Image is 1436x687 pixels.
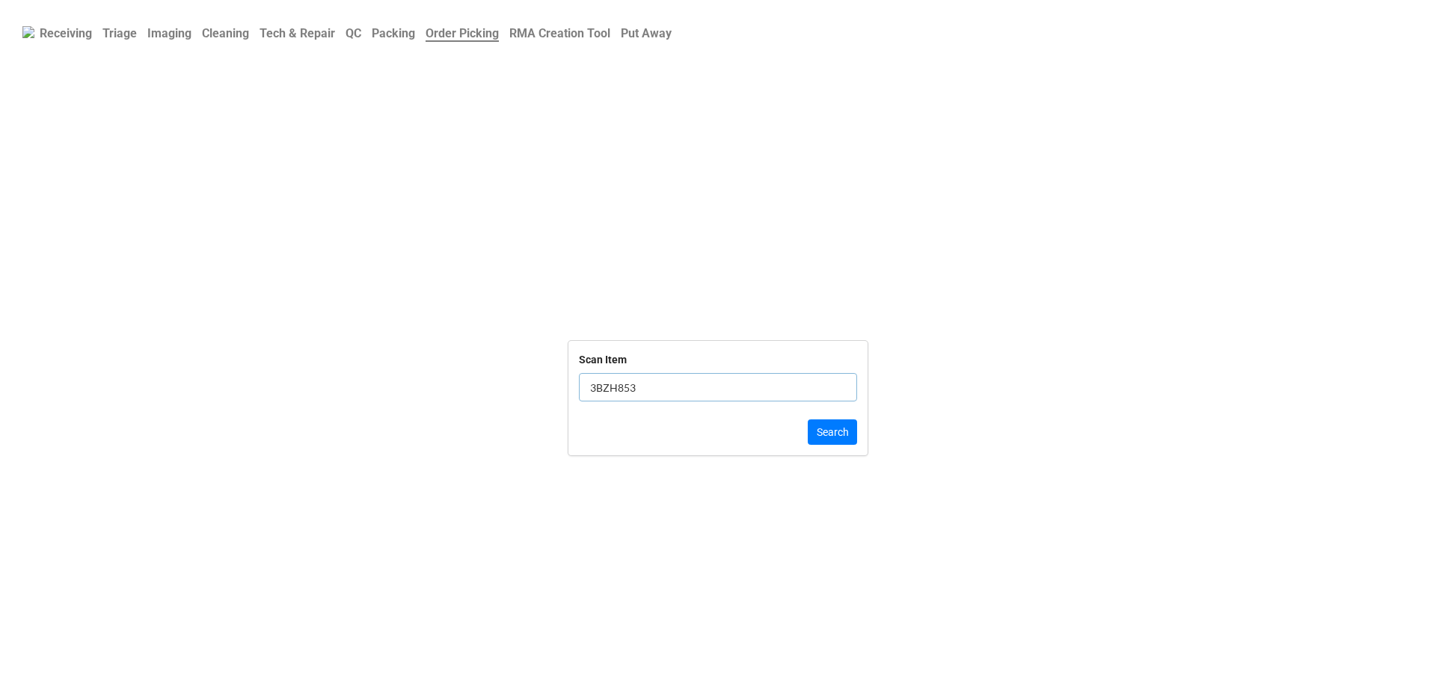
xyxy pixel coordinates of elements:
[197,19,254,48] a: Cleaning
[34,19,97,48] a: Receiving
[202,26,249,40] b: Cleaning
[366,19,420,48] a: Packing
[102,26,137,40] b: Triage
[260,26,335,40] b: Tech & Repair
[426,26,499,42] b: Order Picking
[97,19,142,48] a: Triage
[340,19,366,48] a: QC
[40,26,92,40] b: Receiving
[579,351,627,368] div: Scan Item
[346,26,361,40] b: QC
[254,19,340,48] a: Tech & Repair
[509,26,610,40] b: RMA Creation Tool
[504,19,616,48] a: RMA Creation Tool
[142,19,197,48] a: Imaging
[147,26,191,40] b: Imaging
[420,19,504,48] a: Order Picking
[22,26,34,38] img: RexiLogo.png
[372,26,415,40] b: Packing
[616,19,677,48] a: Put Away
[808,419,857,445] button: Search
[621,26,672,40] b: Put Away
